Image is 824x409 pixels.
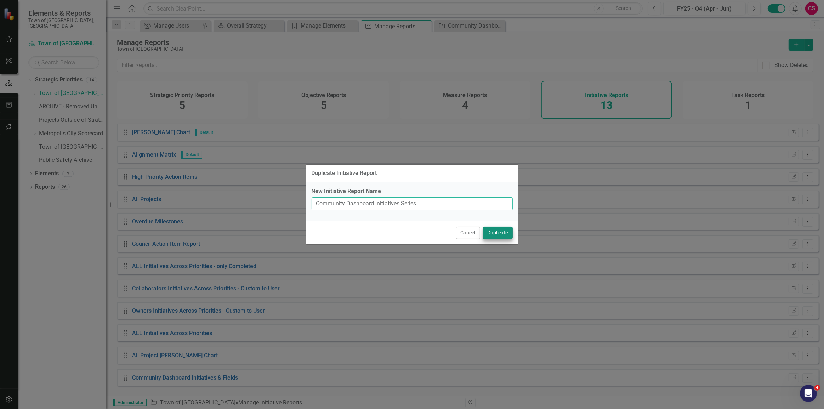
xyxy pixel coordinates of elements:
button: Cancel [456,227,480,239]
button: Duplicate [483,227,513,239]
input: Name [312,197,513,210]
div: Duplicate Initiative Report [312,170,377,176]
label: New Initiative Report Name [312,187,513,195]
span: 4 [814,385,820,391]
iframe: Intercom live chat [800,385,817,402]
